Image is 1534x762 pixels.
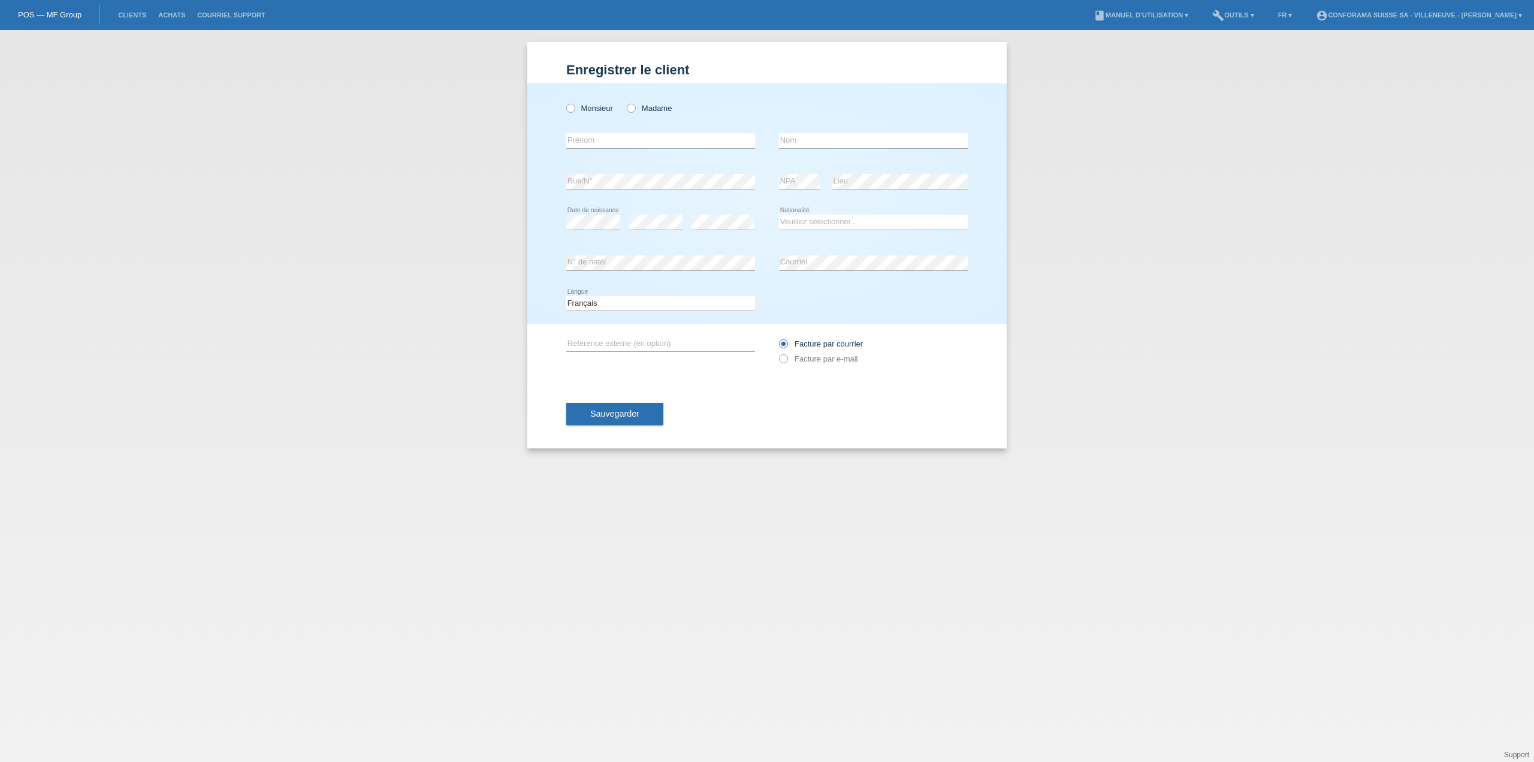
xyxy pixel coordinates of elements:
[1088,11,1194,19] a: bookManuel d’utilisation ▾
[566,62,968,77] h1: Enregistrer le client
[1272,11,1299,19] a: FR ▾
[112,11,152,19] a: Clients
[191,11,271,19] a: Courriel Support
[1504,751,1529,759] a: Support
[1310,11,1528,19] a: account_circleConforama Suisse SA - Villeneuve - [PERSON_NAME] ▾
[590,409,639,418] span: Sauvegarder
[566,104,613,113] label: Monsieur
[18,10,81,19] a: POS — MF Group
[627,104,635,112] input: Madame
[779,339,787,354] input: Facture par courrier
[152,11,191,19] a: Achats
[627,104,672,113] label: Madame
[566,104,574,112] input: Monsieur
[779,339,863,348] label: Facture par courrier
[1206,11,1260,19] a: buildOutils ▾
[779,354,787,369] input: Facture par e-mail
[1316,10,1328,22] i: account_circle
[566,403,663,426] button: Sauvegarder
[1094,10,1106,22] i: book
[1212,10,1224,22] i: build
[779,354,857,363] label: Facture par e-mail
